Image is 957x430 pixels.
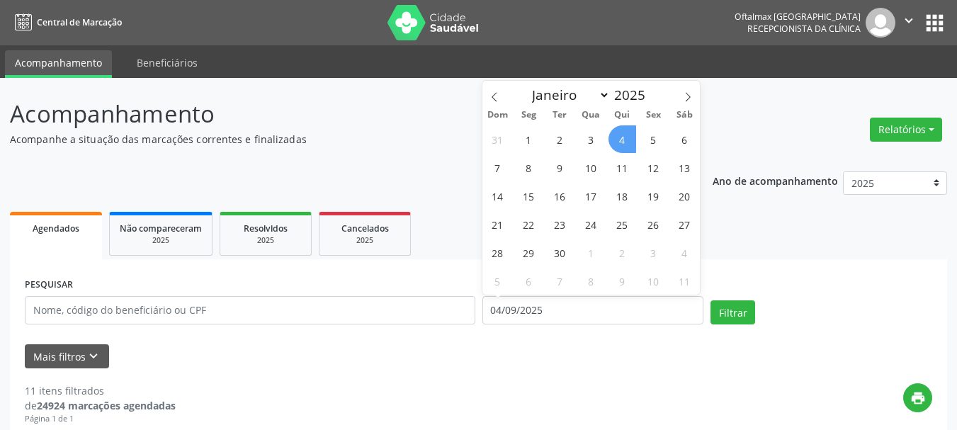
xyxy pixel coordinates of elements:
[25,383,176,398] div: 11 itens filtrados
[484,267,511,295] span: Outubro 5, 2025
[546,125,574,153] span: Setembro 2, 2025
[37,16,122,28] span: Central de Marcação
[577,267,605,295] span: Outubro 8, 2025
[910,390,926,406] i: print
[671,125,698,153] span: Setembro 6, 2025
[482,111,514,120] span: Dom
[575,111,606,120] span: Qua
[577,182,605,210] span: Setembro 17, 2025
[5,50,112,78] a: Acompanhamento
[526,85,611,105] select: Month
[546,182,574,210] span: Setembro 16, 2025
[230,235,301,246] div: 2025
[515,154,543,181] span: Setembro 8, 2025
[608,239,636,266] span: Outubro 2, 2025
[640,154,667,181] span: Setembro 12, 2025
[10,132,666,147] p: Acompanhe a situação das marcações correntes e finalizadas
[25,296,475,324] input: Nome, código do beneficiário ou CPF
[546,210,574,238] span: Setembro 23, 2025
[577,210,605,238] span: Setembro 24, 2025
[640,267,667,295] span: Outubro 10, 2025
[671,210,698,238] span: Setembro 27, 2025
[127,50,208,75] a: Beneficiários
[515,125,543,153] span: Setembro 1, 2025
[608,210,636,238] span: Setembro 25, 2025
[638,111,669,120] span: Sex
[903,383,932,412] button: print
[870,118,942,142] button: Relatórios
[515,182,543,210] span: Setembro 15, 2025
[669,111,700,120] span: Sáb
[671,182,698,210] span: Setembro 20, 2025
[120,222,202,234] span: Não compareceram
[608,182,636,210] span: Setembro 18, 2025
[484,182,511,210] span: Setembro 14, 2025
[895,8,922,38] button: 
[640,182,667,210] span: Setembro 19, 2025
[25,344,109,369] button: Mais filtroskeyboard_arrow_down
[482,296,704,324] input: Selecione um intervalo
[546,239,574,266] span: Setembro 30, 2025
[515,239,543,266] span: Setembro 29, 2025
[546,267,574,295] span: Outubro 7, 2025
[37,399,176,412] strong: 24924 marcações agendadas
[577,239,605,266] span: Outubro 1, 2025
[86,349,101,364] i: keyboard_arrow_down
[671,239,698,266] span: Outubro 4, 2025
[901,13,917,28] i: 
[577,125,605,153] span: Setembro 3, 2025
[546,154,574,181] span: Setembro 9, 2025
[244,222,288,234] span: Resolvidos
[610,86,657,104] input: Year
[10,11,122,34] a: Central de Marcação
[329,235,400,246] div: 2025
[25,413,176,425] div: Página 1 de 1
[710,300,755,324] button: Filtrar
[866,8,895,38] img: img
[922,11,947,35] button: apps
[608,125,636,153] span: Setembro 4, 2025
[515,210,543,238] span: Setembro 22, 2025
[25,398,176,413] div: de
[577,154,605,181] span: Setembro 10, 2025
[608,154,636,181] span: Setembro 11, 2025
[606,111,638,120] span: Qui
[513,111,544,120] span: Seg
[544,111,575,120] span: Ter
[608,267,636,295] span: Outubro 9, 2025
[484,154,511,181] span: Setembro 7, 2025
[640,210,667,238] span: Setembro 26, 2025
[515,267,543,295] span: Outubro 6, 2025
[484,239,511,266] span: Setembro 28, 2025
[671,267,698,295] span: Outubro 11, 2025
[484,210,511,238] span: Setembro 21, 2025
[120,235,202,246] div: 2025
[747,23,861,35] span: Recepcionista da clínica
[484,125,511,153] span: Agosto 31, 2025
[341,222,389,234] span: Cancelados
[671,154,698,181] span: Setembro 13, 2025
[640,125,667,153] span: Setembro 5, 2025
[33,222,79,234] span: Agendados
[735,11,861,23] div: Oftalmax [GEOGRAPHIC_DATA]
[713,171,838,189] p: Ano de acompanhamento
[640,239,667,266] span: Outubro 3, 2025
[25,274,73,296] label: PESQUISAR
[10,96,666,132] p: Acompanhamento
